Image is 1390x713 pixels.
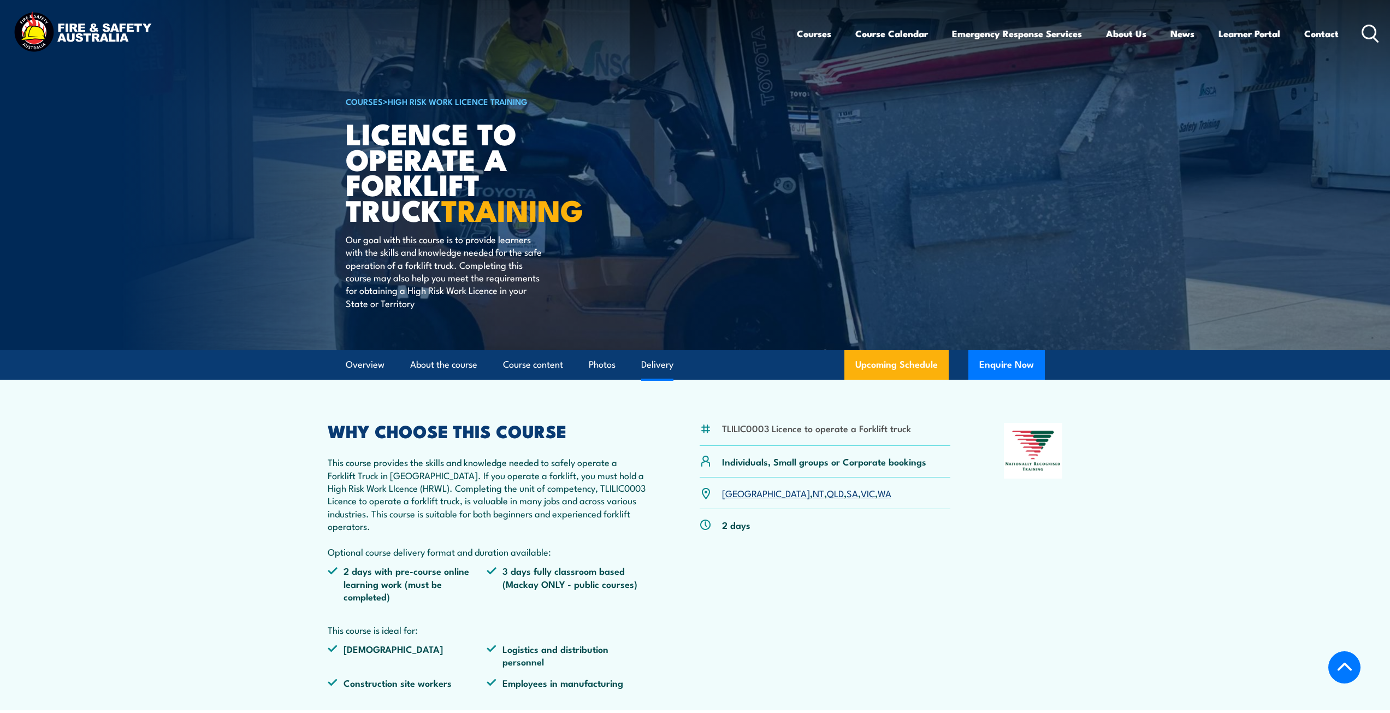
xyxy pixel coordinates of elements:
h2: WHY CHOOSE THIS COURSE [328,423,647,438]
li: 3 days fully classroom based (Mackay ONLY - public courses) [487,564,646,603]
strong: TRAINING [441,186,583,232]
a: Emergency Response Services [952,19,1082,48]
p: , , , , , [722,487,891,499]
a: Photos [589,350,616,379]
a: COURSES [346,95,383,107]
a: NT [813,486,824,499]
p: Individuals, Small groups or Corporate bookings [722,455,926,468]
li: Logistics and distribution personnel [487,643,646,668]
a: Delivery [641,350,673,379]
a: News [1170,19,1194,48]
a: Upcoming Schedule [844,350,949,380]
li: [DEMOGRAPHIC_DATA] [328,643,487,668]
a: Course content [503,350,563,379]
a: WA [878,486,891,499]
a: About the course [410,350,477,379]
a: Contact [1304,19,1339,48]
li: Construction site workers [328,676,487,689]
p: Our goal with this course is to provide learners with the skills and knowledge needed for the saf... [346,233,545,309]
a: Course Calendar [855,19,928,48]
a: Learner Portal [1219,19,1280,48]
li: TLILIC0003 Licence to operate a Forklift truck [722,422,911,434]
a: Courses [797,19,831,48]
a: High Risk Work Licence Training [388,95,528,107]
a: About Us [1106,19,1146,48]
h1: Licence to operate a forklift truck [346,120,616,222]
img: Nationally Recognised Training logo. [1004,423,1063,479]
a: SA [847,486,858,499]
li: Employees in manufacturing [487,676,646,689]
a: [GEOGRAPHIC_DATA] [722,486,810,499]
p: 2 days [722,518,750,531]
a: QLD [827,486,844,499]
h6: > [346,95,616,108]
a: VIC [861,486,875,499]
a: Overview [346,350,385,379]
button: Enquire Now [968,350,1045,380]
li: 2 days with pre-course online learning work (must be completed) [328,564,487,603]
p: This course is ideal for: [328,623,647,636]
p: This course provides the skills and knowledge needed to safely operate a Forklift Truck in [GEOGR... [328,456,647,558]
